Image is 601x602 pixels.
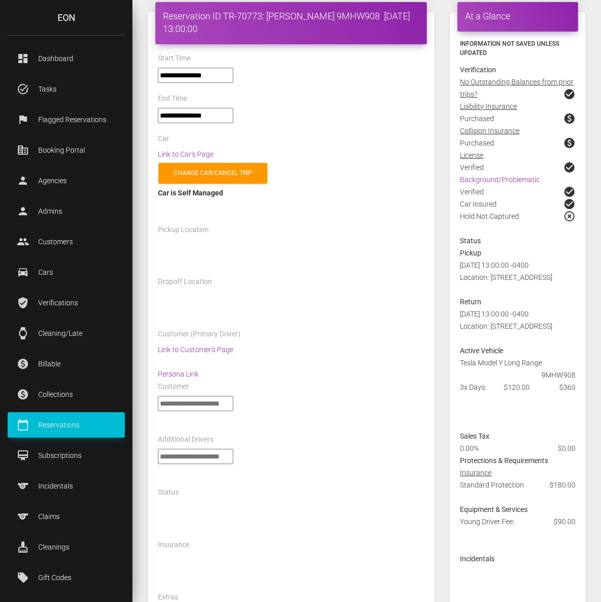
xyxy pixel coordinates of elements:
[15,142,117,158] p: Booking Portal
[460,432,489,440] strong: Sales Tax
[550,479,576,491] span: $180.00
[460,237,481,245] strong: Status
[460,151,483,159] u: License
[8,107,125,132] a: flag Flagged Reservations
[452,186,583,198] div: Verified
[8,198,125,224] a: person Admins
[15,326,117,341] p: Cleaning/Late
[158,540,189,550] label: Insurance
[158,187,424,199] div: Car is Self Managed
[558,442,576,454] span: $0.00
[460,555,495,563] strong: Incidentals
[563,161,576,174] span: check_circle
[158,277,212,287] label: Dropoff Location
[460,456,548,465] strong: Protections & Requirements
[8,443,125,468] a: card_membership Subscriptions
[559,381,576,393] span: $360
[158,346,233,354] a: Link to Customer's Page
[158,370,199,378] a: Persona Link
[452,381,496,393] div: 3x Days:
[452,112,583,125] div: Purchased
[8,412,125,438] a: calendar_today Reservations
[15,204,117,219] p: Admins
[563,88,576,100] span: check_circle
[15,112,117,127] p: Flagged Reservations
[563,210,576,222] span: highlight_off
[8,534,125,560] a: cleaning_services Cleanings
[158,134,169,144] label: Car
[158,329,240,339] label: Customer (Primary Driver)
[460,505,528,513] strong: Equipment & Services
[452,210,583,235] div: Hold Not Captured
[158,382,189,392] label: Customer
[158,53,190,64] label: Start Time
[452,161,583,174] div: Verified
[460,102,517,110] u: Liability Insurance
[452,357,583,381] div: Tesla Model Y Long Range
[460,298,481,306] strong: Return
[8,504,125,529] a: sports Claims
[563,198,576,210] span: check_circle
[8,168,125,193] a: person Agencies
[541,369,576,381] span: 9MHW908
[563,186,576,198] span: check_circle
[15,448,117,463] p: Subscriptions
[452,137,583,149] div: Purchased
[15,356,117,371] p: Billable
[452,442,539,454] div: 0.00%
[8,382,125,407] a: paid Collections
[460,66,496,74] strong: Verification
[460,347,503,355] strong: Active Vehicle
[163,10,419,35] h4: Reservation ID TR-70773: [PERSON_NAME] 9MHW908 [DATE] 13:00:00
[15,51,117,66] p: Dashboard
[452,479,583,503] div: Standard Protection
[460,310,552,330] span: [DATE] 13:00:00 -0400 Location: [STREET_ADDRESS]
[8,260,125,285] a: drive_eta Cars
[158,94,187,104] label: End Time
[8,290,125,316] a: verified_user Verifications
[8,76,125,102] a: task_alt Tasks
[8,351,125,377] a: paid Billable
[158,488,179,498] label: Status
[8,565,125,590] a: local_offer Gift Codes
[15,417,117,433] p: Reservations
[460,469,491,477] u: Insurance
[158,150,213,158] a: Link to Car's Page
[8,473,125,499] a: sports Incidentals
[452,198,583,210] div: Car Insured
[465,10,570,22] h4: At a Glance
[460,249,481,257] strong: Pickup
[452,515,583,552] div: Young Driver Fee:
[158,163,267,184] a: Change car/cancel trip
[8,321,125,346] a: watch Cleaning/Late
[8,229,125,254] a: people Customers
[15,295,117,310] p: Verifications
[460,78,573,98] u: No Outstanding Balances from prior trips?
[15,81,117,97] p: Tasks
[15,570,117,585] p: Gift Codes
[8,46,125,71] a: dashboard Dashboard
[8,137,125,163] a: corporate_fare Booking Portal
[554,515,576,528] span: $90.00
[460,176,540,184] a: Background/Problematic
[158,225,209,235] label: Pickup Location
[15,234,117,249] p: Customers
[563,112,576,125] span: paid
[15,265,117,280] p: Cars
[563,137,576,149] span: paid
[15,509,117,524] p: Claims
[15,173,117,188] p: Agencies
[496,381,540,393] div: $120.00
[158,435,213,445] label: Additional Drivers
[15,478,117,494] p: Incidentals
[460,127,520,135] u: Collision Insurance
[15,539,117,555] p: Cleanings
[15,387,117,402] p: Collections
[460,261,552,281] span: [DATE] 13:00:00 -0400 Location: [STREET_ADDRESS]
[460,39,576,58] h6: Information not saved unless updated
